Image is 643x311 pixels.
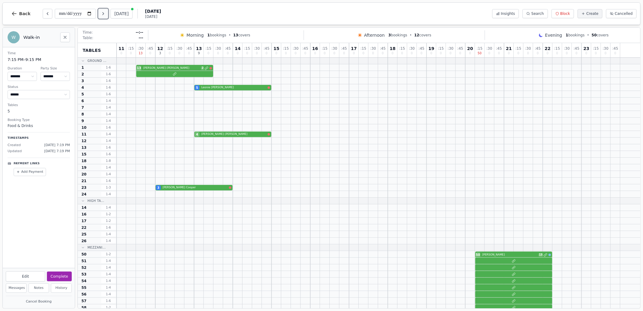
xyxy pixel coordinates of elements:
[128,47,134,50] span: : 15
[83,30,93,35] span: Time:
[81,265,87,270] span: 52
[101,252,116,256] span: 1 - 2
[593,47,599,50] span: : 15
[523,9,548,18] button: Search
[87,199,104,203] span: High Ta...
[585,52,587,55] span: 0
[81,225,87,230] span: 22
[81,152,87,157] span: 15
[81,185,87,190] span: 23
[517,52,519,55] span: 0
[81,119,84,123] span: 9
[157,46,163,51] span: 12
[6,283,27,293] button: Messages
[101,192,116,196] span: 1 - 4
[101,72,116,76] span: 1 - 6
[101,212,116,216] span: 1 - 2
[390,46,395,51] span: 18
[477,47,483,50] span: : 15
[101,205,116,210] span: 1 - 4
[101,152,116,156] span: 1 - 6
[414,33,419,37] span: 12
[81,239,87,243] span: 26
[8,51,70,56] dt: Time
[101,172,116,176] span: 1 - 4
[556,52,558,55] span: 0
[293,47,298,50] span: : 30
[265,52,267,55] span: 0
[101,105,116,110] span: 1 - 4
[139,35,143,40] span: ---
[81,285,87,290] span: 55
[575,52,577,55] span: 0
[614,52,616,55] span: 0
[101,225,116,230] span: 1 - 6
[81,305,87,310] span: 58
[81,179,87,183] span: 21
[578,9,602,18] button: Create
[87,245,106,250] span: Mezzani...
[207,52,209,55] span: 0
[101,259,116,263] span: 1 - 4
[81,279,87,283] span: 54
[574,47,579,50] span: : 45
[457,47,463,50] span: : 45
[8,57,70,63] dd: 7:15 PM – 9:15 PM
[101,185,116,190] span: 1 - 3
[254,47,260,50] span: : 30
[372,52,374,55] span: 0
[564,47,570,50] span: : 30
[196,85,198,90] span: 5
[207,33,226,38] span: bookings
[81,125,87,130] span: 10
[362,52,364,55] span: 0
[229,33,231,38] span: •
[237,52,239,55] span: 0
[8,123,70,129] dd: Food & Drinks
[583,46,589,51] span: 23
[8,66,37,71] dt: Duration
[244,47,250,50] span: : 15
[314,52,316,55] span: 0
[130,52,132,55] span: 0
[101,125,116,130] span: 1 - 6
[81,112,84,117] span: 8
[178,52,180,55] span: 0
[8,149,22,154] span: Updated
[469,52,471,55] span: 0
[545,32,562,38] span: Evening
[8,103,70,108] dt: Tables
[615,11,633,16] span: Cancelled
[101,99,116,103] span: 1 - 4
[196,132,198,137] span: 4
[143,66,200,70] span: [PERSON_NAME] [PERSON_NAME]
[145,8,161,14] span: [DATE]
[19,12,31,16] span: Back
[87,59,107,63] span: Ground ...
[44,149,70,154] span: [DATE] 7:19 PM
[256,52,258,55] span: 0
[606,9,637,18] button: Cancelled
[81,132,87,137] span: 11
[147,47,153,50] span: : 45
[207,33,210,37] span: 1
[388,33,391,37] span: 3
[83,47,101,53] span: Tables
[264,47,269,50] span: : 45
[498,52,500,55] span: 0
[28,283,49,293] button: Notes
[101,165,116,170] span: 1 - 4
[501,11,515,16] span: Insights
[233,33,238,37] span: 13
[506,46,512,51] span: 21
[603,47,608,50] span: : 30
[587,33,589,38] span: •
[440,52,442,55] span: 0
[409,47,415,50] span: : 30
[201,66,204,70] span: 2
[81,139,87,143] span: 12
[496,47,502,50] span: : 45
[81,272,87,277] span: 53
[101,265,116,270] span: 1 - 4
[81,292,87,297] span: 56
